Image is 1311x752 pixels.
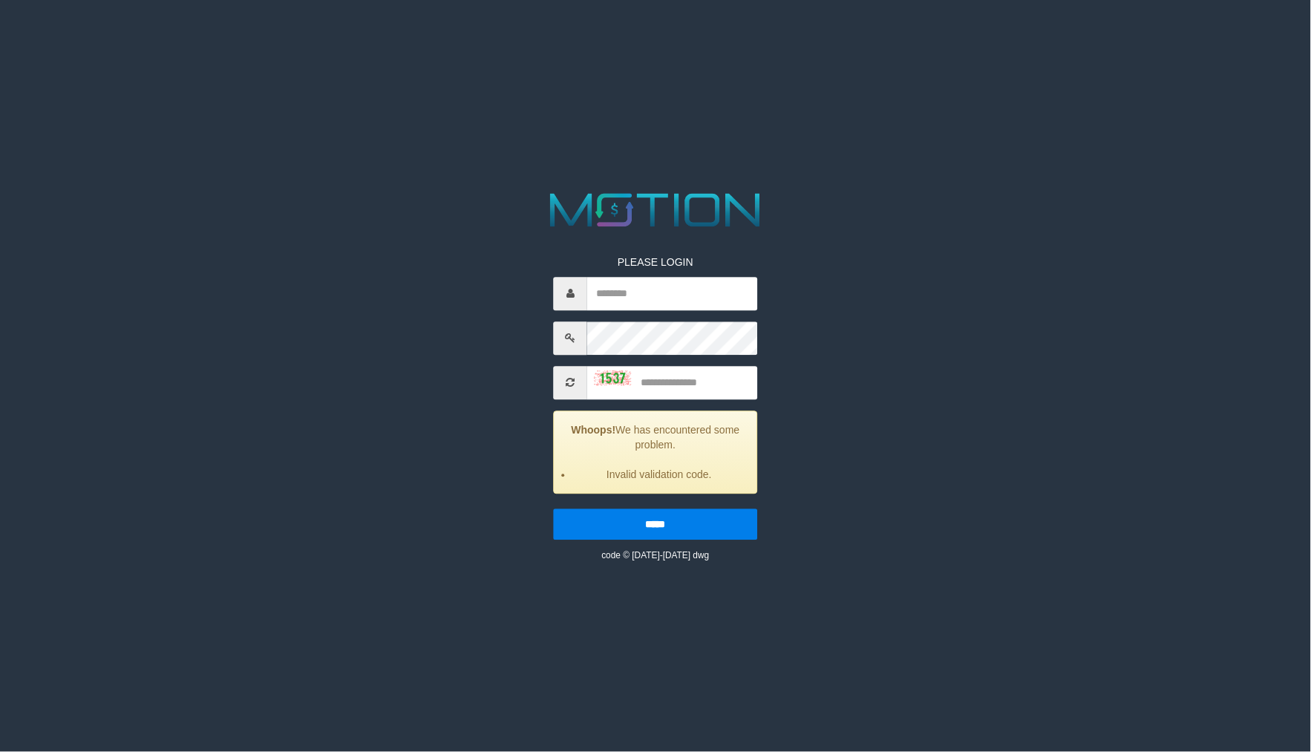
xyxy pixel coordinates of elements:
[554,411,757,494] div: We has encountered some problem.
[540,187,770,232] img: MOTION_logo.png
[595,371,632,386] img: captcha
[572,424,616,436] strong: Whoops!
[573,467,745,482] li: Invalid validation code.
[601,550,709,560] small: code © [DATE]-[DATE] dwg
[554,255,757,269] p: PLEASE LOGIN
